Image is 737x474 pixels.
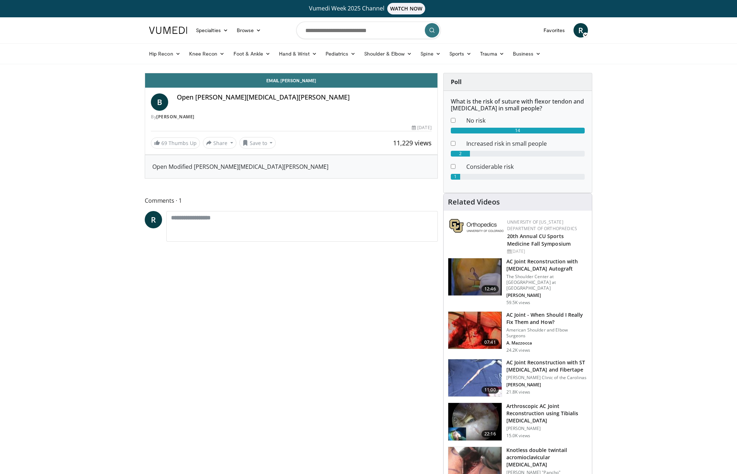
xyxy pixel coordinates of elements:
[416,47,445,61] a: Spine
[481,430,499,438] span: 22:16
[574,23,588,38] a: R
[152,162,430,171] div: Open Modified [PERSON_NAME][MEDICAL_DATA][PERSON_NAME]
[448,311,588,353] a: 07:41 AC Joint - When Should I Really Fix Them and How? American Shoulder and Elbow Surgeons A. M...
[412,124,431,131] div: [DATE]
[448,258,588,306] a: 12:46 AC Joint Reconstruction with [MEDICAL_DATA] Autograft The Shoulder Center at [GEOGRAPHIC_DA...
[451,151,470,157] div: 2
[506,258,588,272] h3: AC Joint Reconstruction with [MEDICAL_DATA] Autograft
[145,47,185,61] a: Hip Recon
[506,382,588,388] p: [PERSON_NAME]
[506,293,588,298] p: [PERSON_NAME]
[449,219,503,233] img: 355603a8-37da-49b6-856f-e00d7e9307d3.png.150x105_q85_autocrop_double_scale_upscale_version-0.2.png
[145,211,162,228] a: R
[509,47,545,61] a: Business
[151,93,168,111] a: B
[481,285,499,293] span: 12:46
[360,47,416,61] a: Shoulder & Elbow
[506,375,588,381] p: [PERSON_NAME] Clinic of the Carolinas
[506,389,530,395] p: 21.8K views
[448,359,502,397] img: 325549_0000_1.png.150x105_q85_crop-smart_upscale.jpg
[448,312,502,349] img: mazz_3.png.150x105_q85_crop-smart_upscale.jpg
[481,339,499,346] span: 07:41
[185,47,229,61] a: Knee Recon
[507,233,571,247] a: 20th Annual CU Sports Medicine Fall Symposium
[448,403,588,441] a: 22:16 Arthroscopic AC Joint Reconstruction using Tibialis [MEDICAL_DATA] [PERSON_NAME] 15.0K views
[448,359,588,397] a: 11:00 AC Joint Reconstruction with ST [MEDICAL_DATA] and Fibertape [PERSON_NAME] Clinic of the Ca...
[296,22,441,39] input: Search topics, interventions
[506,426,588,431] p: [PERSON_NAME]
[232,23,266,38] a: Browse
[321,47,360,61] a: Pediatrics
[239,137,276,149] button: Save to
[481,386,499,394] span: 11:00
[448,258,502,296] img: 134172_0000_1.png.150x105_q85_crop-smart_upscale.jpg
[506,433,530,439] p: 15.0K views
[506,403,588,424] h3: Arthroscopic AC Joint Reconstruction using Tibialis [MEDICAL_DATA]
[506,311,588,326] h3: AC Joint - When Should I Really Fix Them and How?
[451,128,585,133] div: 14
[150,3,587,14] a: Vumedi Week 2025 ChannelWATCH NOW
[461,116,590,125] dd: No risk
[506,327,588,339] p: American Shoulder and Elbow Surgeons
[506,447,588,468] h3: Knotless double twintail acromioclavicular [MEDICAL_DATA]
[445,47,476,61] a: Sports
[506,347,530,353] p: 24.2K views
[506,300,530,306] p: 59.5K views
[506,359,588,373] h3: AC Joint Reconstruction with ST [MEDICAL_DATA] and Fibertape
[461,162,590,171] dd: Considerable risk
[156,114,195,120] a: [PERSON_NAME]
[192,23,232,38] a: Specialties
[393,139,432,147] span: 11,229 views
[506,274,588,291] p: The Shoulder Center at [GEOGRAPHIC_DATA] at [GEOGRAPHIC_DATA]
[145,73,437,88] a: Email [PERSON_NAME]
[203,137,236,149] button: Share
[177,93,432,101] h4: Open [PERSON_NAME][MEDICAL_DATA][PERSON_NAME]
[539,23,569,38] a: Favorites
[451,78,462,86] strong: Poll
[506,340,588,346] p: A. Mazzocca
[507,219,577,232] a: University of [US_STATE] Department of Orthopaedics
[476,47,509,61] a: Trauma
[448,198,500,206] h4: Related Videos
[507,248,586,255] div: [DATE]
[145,196,438,205] span: Comments 1
[151,137,200,149] a: 69 Thumbs Up
[451,174,461,180] div: 1
[451,98,585,112] h6: What is the risk of suture with flexor tendon and [MEDICAL_DATA] in small people?
[387,3,426,14] span: WATCH NOW
[229,47,275,61] a: Foot & Ankle
[448,403,502,440] img: 579723_3.png.150x105_q85_crop-smart_upscale.jpg
[161,140,167,146] span: 69
[275,47,321,61] a: Hand & Wrist
[461,139,590,148] dd: Increased risk in small people
[151,114,432,120] div: By
[149,27,187,34] img: VuMedi Logo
